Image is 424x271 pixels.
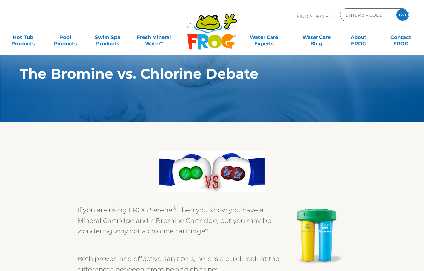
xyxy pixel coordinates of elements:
a: PoolProducts [49,31,82,44]
a: Fresh MineralWater∞ [133,31,175,44]
p: Find A Dealer [297,8,331,25]
a: Swim SpaProducts [91,31,124,44]
sup: ∞ [160,40,163,44]
a: Water CareBlog [300,31,333,44]
a: Water CareExperts [237,31,291,44]
img: clvbr [159,151,265,192]
input: GO [396,9,408,21]
strong: The Bromine vs. Chlorine Debate [20,65,259,82]
sup: ® [172,205,176,211]
input: Zip Code Form [345,10,389,20]
a: Hot TubProducts [7,31,39,44]
p: If you are using FROG Serene , then you know you have a Mineral Cartridge and a Bromine Cartridge... [77,205,347,236]
a: AboutFROG [342,31,375,44]
a: ContactFROG [385,31,417,44]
